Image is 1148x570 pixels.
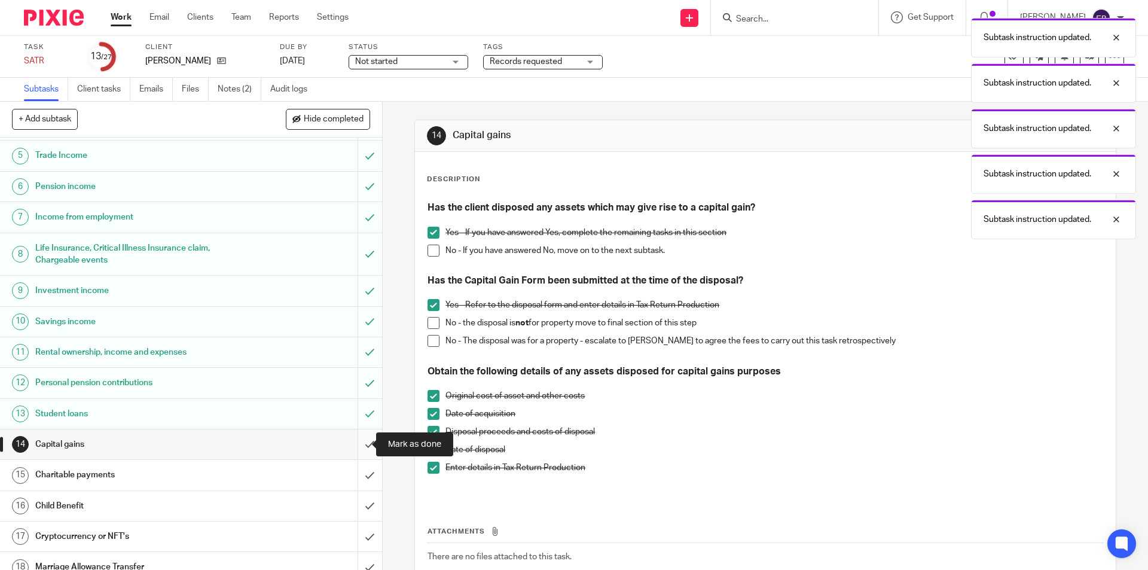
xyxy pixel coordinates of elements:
[35,374,242,392] h1: Personal pension contributions
[12,344,29,361] div: 11
[984,77,1091,89] p: Subtask instruction updated.
[24,55,72,67] div: SATR
[445,317,1103,329] p: No - the disposal is for property move to final section of this step
[35,178,242,196] h1: Pension income
[12,436,29,453] div: 14
[428,276,743,285] strong: Has the Capital Gain Form been submitted at the time of the disposal?
[317,11,349,23] a: Settings
[149,11,169,23] a: Email
[35,497,242,515] h1: Child Benefit
[12,528,29,545] div: 17
[428,528,485,535] span: Attachments
[231,11,251,23] a: Team
[35,528,242,545] h1: Cryptocurrency or NFT's
[269,11,299,23] a: Reports
[445,426,1103,438] p: Disposal proceeds and costs of disposal
[445,462,1103,474] p: Enter details in Tax Return Production
[445,390,1103,402] p: Original cost of asset and other costs
[445,444,1103,456] p: Date of disposal
[12,467,29,484] div: 15
[12,313,29,330] div: 10
[101,54,112,60] small: /27
[445,299,1103,311] p: Yes - Refer to the disposal form and enter details in Tax Return Production
[182,78,209,101] a: Files
[984,32,1091,44] p: Subtask instruction updated.
[12,374,29,391] div: 12
[12,178,29,195] div: 6
[12,282,29,299] div: 9
[304,115,364,124] span: Hide completed
[12,148,29,164] div: 5
[24,78,68,101] a: Subtasks
[1092,8,1111,28] img: svg%3E
[984,214,1091,225] p: Subtask instruction updated.
[12,498,29,514] div: 16
[24,42,72,52] label: Task
[35,466,242,484] h1: Charitable payments
[35,435,242,453] h1: Capital gains
[428,553,572,561] span: There are no files attached to this task.
[35,405,242,423] h1: Student loans
[12,109,78,129] button: + Add subtask
[145,55,211,67] p: [PERSON_NAME]
[280,42,334,52] label: Due by
[35,239,242,270] h1: Life Insurance, Critical Illness Insurance claim, Chargeable events
[515,319,529,327] strong: not
[428,367,781,376] strong: Obtain the following details of any assets disposed for capital gains purposes
[427,126,446,145] div: 14
[35,208,242,226] h1: Income from employment
[35,282,242,300] h1: Investment income
[428,203,755,212] strong: Has the client disposed any assets which may give rise to a capital gain?
[139,78,173,101] a: Emails
[12,246,29,263] div: 8
[427,175,480,184] p: Description
[12,209,29,225] div: 7
[445,408,1103,420] p: Date of acquisition
[218,78,261,101] a: Notes (2)
[12,406,29,422] div: 13
[349,42,468,52] label: Status
[35,147,242,164] h1: Trade Income
[111,11,132,23] a: Work
[280,57,305,65] span: [DATE]
[187,11,213,23] a: Clients
[453,129,791,142] h1: Capital gains
[984,123,1091,135] p: Subtask instruction updated.
[35,343,242,361] h1: Rental ownership, income and expenses
[77,78,130,101] a: Client tasks
[270,78,316,101] a: Audit logs
[490,57,562,66] span: Records requested
[445,335,1103,347] p: No - The disposal was for a property - escalate to [PERSON_NAME] to agree the fees to carry out t...
[35,313,242,331] h1: Savings income
[145,42,265,52] label: Client
[24,10,84,26] img: Pixie
[483,42,603,52] label: Tags
[90,50,112,63] div: 13
[355,57,398,66] span: Not started
[445,245,1103,257] p: No - If you have answered No, move on to the next subtask.
[286,109,370,129] button: Hide completed
[984,168,1091,180] p: Subtask instruction updated.
[445,227,1103,239] p: Yes - If you have answered Yes, complete the remaining tasks in this section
